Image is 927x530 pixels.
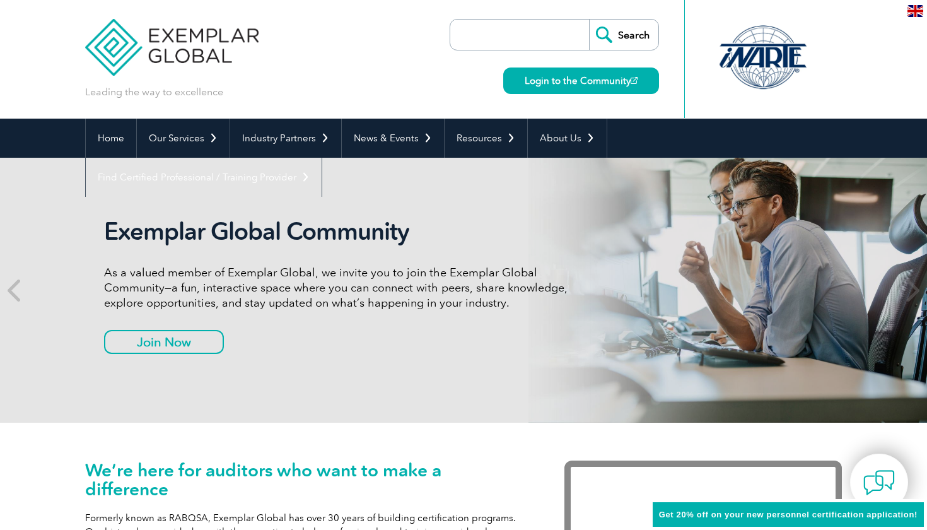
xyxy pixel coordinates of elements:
[86,119,136,158] a: Home
[85,85,223,99] p: Leading the way to excellence
[503,68,659,94] a: Login to the Community
[528,119,607,158] a: About Us
[86,158,322,197] a: Find Certified Professional / Training Provider
[85,461,527,498] h1: We’re here for auditors who want to make a difference
[907,5,923,17] img: en
[230,119,341,158] a: Industry Partners
[104,265,577,310] p: As a valued member of Exemplar Global, we invite you to join the Exemplar Global Community—a fun,...
[137,119,230,158] a: Our Services
[589,20,658,50] input: Search
[659,510,918,519] span: Get 20% off on your new personnel certification application!
[104,217,577,246] h2: Exemplar Global Community
[342,119,444,158] a: News & Events
[445,119,527,158] a: Resources
[104,330,224,354] a: Join Now
[631,77,638,84] img: open_square.png
[863,467,895,498] img: contact-chat.png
